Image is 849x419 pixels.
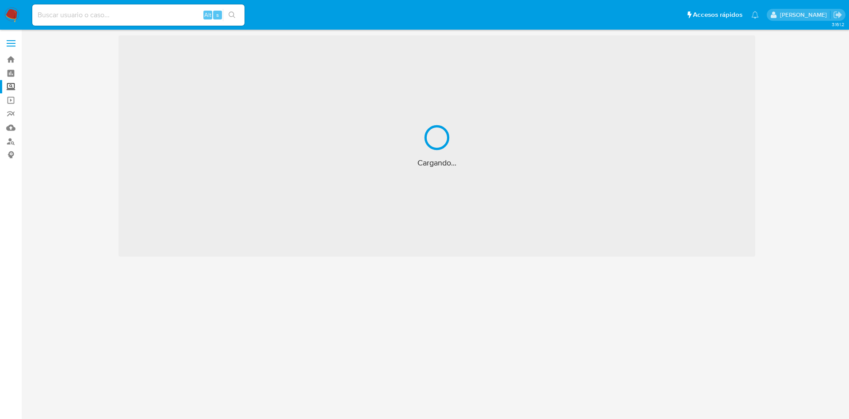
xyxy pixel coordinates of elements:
[216,11,219,19] span: s
[32,9,245,21] input: Buscar usuario o caso...
[693,10,742,19] span: Accesos rápidos
[417,158,456,168] span: Cargando...
[204,11,211,19] span: Alt
[780,11,830,19] p: ivonne.perezonofre@mercadolibre.com.mx
[833,10,842,19] a: Salir
[223,9,241,21] button: search-icon
[751,11,759,19] a: Notificaciones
